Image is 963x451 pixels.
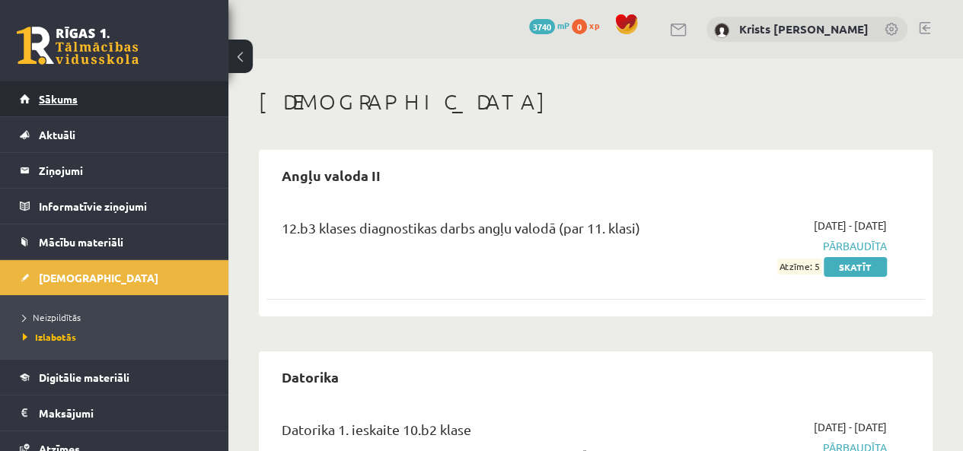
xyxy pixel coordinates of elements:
[777,259,821,275] span: Atzīme: 5
[739,21,869,37] a: Krists [PERSON_NAME]
[39,370,129,384] span: Digitālie materiāli
[814,218,887,233] span: [DATE] - [DATE]
[20,360,209,395] a: Digitālie materiāli
[589,19,599,31] span: xp
[39,395,209,430] legend: Maksājumi
[557,19,569,31] span: mP
[20,260,209,295] a: [DEMOGRAPHIC_DATA]
[266,359,354,395] h2: Datorika
[814,419,887,435] span: [DATE] - [DATE]
[259,89,933,115] h1: [DEMOGRAPHIC_DATA]
[39,153,209,188] legend: Ziņojumi
[282,419,678,447] div: Datorika 1. ieskaite 10.b2 klase
[529,19,555,34] span: 3740
[824,257,887,277] a: Skatīt
[700,238,887,254] span: Pārbaudīta
[23,331,76,343] span: Izlabotās
[20,117,209,152] a: Aktuāli
[20,153,209,188] a: Ziņojumi
[39,235,123,249] span: Mācību materiāli
[17,27,139,65] a: Rīgas 1. Tālmācības vidusskola
[23,311,81,323] span: Neizpildītās
[23,330,213,344] a: Izlabotās
[529,19,569,31] a: 3740 mP
[23,310,213,324] a: Neizpildītās
[20,395,209,430] a: Maksājumi
[572,19,607,31] a: 0 xp
[20,224,209,259] a: Mācību materiāli
[39,189,209,224] legend: Informatīvie ziņojumi
[39,271,158,284] span: [DEMOGRAPHIC_DATA]
[266,157,396,193] h2: Angļu valoda II
[20,189,209,224] a: Informatīvie ziņojumi
[39,128,75,141] span: Aktuāli
[572,19,587,34] span: 0
[39,92,78,106] span: Sākums
[714,23,729,38] img: Krists Andrejs Zeile
[20,81,209,116] a: Sākums
[282,218,678,246] div: 12.b3 klases diagnostikas darbs angļu valodā (par 11. klasi)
